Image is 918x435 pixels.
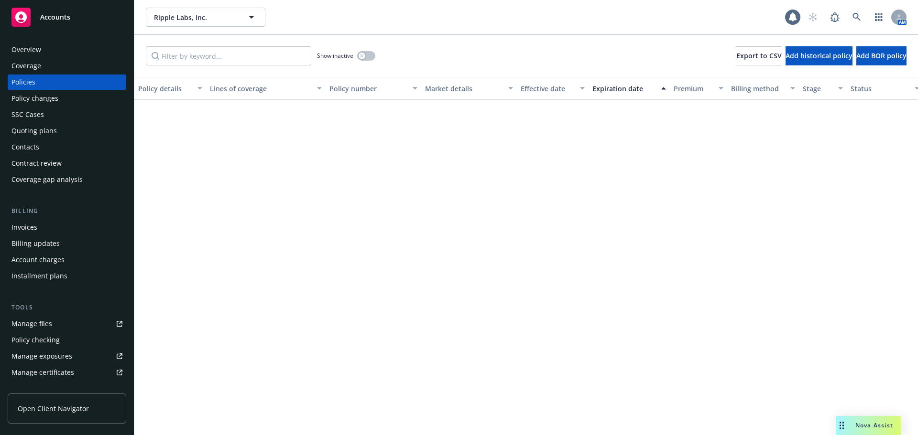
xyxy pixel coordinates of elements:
div: Stage [803,84,832,94]
a: Coverage gap analysis [8,172,126,187]
span: Show inactive [317,52,353,60]
a: Manage claims [8,381,126,396]
span: Add BOR policy [856,51,907,60]
a: Manage files [8,316,126,331]
div: Status [851,84,909,94]
div: SSC Cases [11,107,44,122]
div: Contract review [11,156,62,171]
div: Coverage [11,58,41,74]
button: Export to CSV [736,46,782,65]
a: Search [847,8,866,27]
span: Ripple Labs, Inc. [154,12,237,22]
span: Nova Assist [855,421,893,429]
a: Account charges [8,252,126,267]
div: Overview [11,42,41,57]
a: Manage exposures [8,349,126,364]
div: Tools [8,303,126,312]
div: Manage certificates [11,365,74,380]
div: Billing updates [11,236,60,251]
span: Export to CSV [736,51,782,60]
button: Effective date [517,77,589,100]
div: Quoting plans [11,123,57,138]
div: Invoices [11,220,37,235]
a: Start snowing [803,8,822,27]
div: Policy number [329,84,407,94]
button: Premium [670,77,727,100]
a: SSC Cases [8,107,126,122]
a: Coverage [8,58,126,74]
div: Billing [8,206,126,216]
div: Lines of coverage [210,84,311,94]
button: Nova Assist [836,416,901,435]
a: Contract review [8,156,126,171]
span: Add historical policy [786,51,852,60]
div: Market details [425,84,503,94]
a: Policy checking [8,332,126,348]
div: Installment plans [11,268,67,284]
div: Effective date [521,84,574,94]
div: Policies [11,74,35,90]
button: Policy number [326,77,421,100]
button: Billing method [727,77,799,100]
a: Quoting plans [8,123,126,138]
div: Manage claims [11,381,60,396]
button: Add historical policy [786,46,852,65]
div: Policy details [138,84,192,94]
a: Installment plans [8,268,126,284]
div: Expiration date [592,84,656,94]
a: Policy changes [8,91,126,106]
div: Policy changes [11,91,58,106]
div: Billing method [731,84,785,94]
button: Add BOR policy [856,46,907,65]
button: Ripple Labs, Inc. [146,8,265,27]
a: Billing updates [8,236,126,251]
div: Account charges [11,252,65,267]
a: Accounts [8,4,126,31]
div: Contacts [11,139,39,155]
button: Lines of coverage [206,77,326,100]
div: Coverage gap analysis [11,172,83,187]
button: Policy details [134,77,206,100]
div: Premium [674,84,713,94]
input: Filter by keyword... [146,46,311,65]
a: Overview [8,42,126,57]
div: Drag to move [836,416,848,435]
button: Market details [421,77,517,100]
div: Manage exposures [11,349,72,364]
div: Policy checking [11,332,60,348]
a: Policies [8,74,126,90]
a: Switch app [869,8,888,27]
a: Invoices [8,220,126,235]
a: Manage certificates [8,365,126,380]
button: Stage [799,77,847,100]
span: Accounts [40,13,70,21]
a: Report a Bug [825,8,844,27]
a: Contacts [8,139,126,155]
div: Manage files [11,316,52,331]
span: Open Client Navigator [18,403,89,414]
button: Expiration date [589,77,670,100]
